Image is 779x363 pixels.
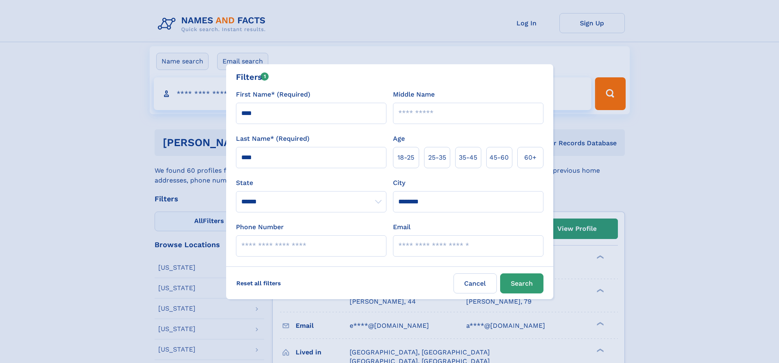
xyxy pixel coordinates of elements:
label: Cancel [453,273,497,293]
label: City [393,178,405,188]
label: Phone Number [236,222,284,232]
span: 60+ [524,153,537,162]
span: 25‑35 [428,153,446,162]
label: Email [393,222,411,232]
span: 18‑25 [397,153,414,162]
button: Search [500,273,543,293]
div: Filters [236,71,269,83]
span: 45‑60 [489,153,509,162]
span: 35‑45 [459,153,477,162]
label: Reset all filters [231,273,286,293]
label: State [236,178,386,188]
label: First Name* (Required) [236,90,310,99]
label: Last Name* (Required) [236,134,310,144]
label: Middle Name [393,90,435,99]
label: Age [393,134,405,144]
